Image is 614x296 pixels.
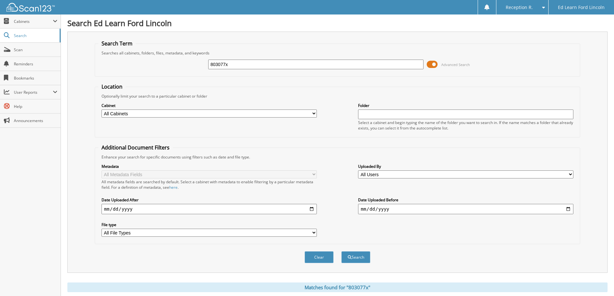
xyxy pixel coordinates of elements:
[102,103,317,108] label: Cabinet
[98,93,577,99] div: Optionally limit your search to a particular cabinet or folder
[14,47,57,53] span: Scan
[98,83,126,90] legend: Location
[102,222,317,227] label: File type
[358,197,573,203] label: Date Uploaded Before
[14,61,57,67] span: Reminders
[358,204,573,214] input: end
[358,120,573,131] div: Select a cabinet and begin typing the name of the folder you want to search in. If the name match...
[98,50,577,56] div: Searches all cabinets, folders, files, metadata, and keywords
[14,118,57,123] span: Announcements
[558,5,605,9] span: Ed Learn Ford Lincoln
[67,18,608,28] h1: Search Ed Learn Ford Lincoln
[358,164,573,169] label: Uploaded By
[98,154,577,160] div: Enhance your search for specific documents using filters such as date and file type.
[102,164,317,169] label: Metadata
[102,179,317,190] div: All metadata fields are searched by default. Select a cabinet with metadata to enable filtering b...
[14,90,53,95] span: User Reports
[14,104,57,109] span: Help
[102,197,317,203] label: Date Uploaded After
[14,19,53,24] span: Cabinets
[6,3,55,12] img: scan123-logo-white.svg
[169,185,178,190] a: here
[506,5,533,9] span: Reception R.
[98,40,136,47] legend: Search Term
[341,251,370,263] button: Search
[305,251,334,263] button: Clear
[441,62,470,67] span: Advanced Search
[14,33,56,38] span: Search
[14,75,57,81] span: Bookmarks
[67,282,608,292] div: Matches found for "803077x"
[358,103,573,108] label: Folder
[98,144,173,151] legend: Additional Document Filters
[102,204,317,214] input: start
